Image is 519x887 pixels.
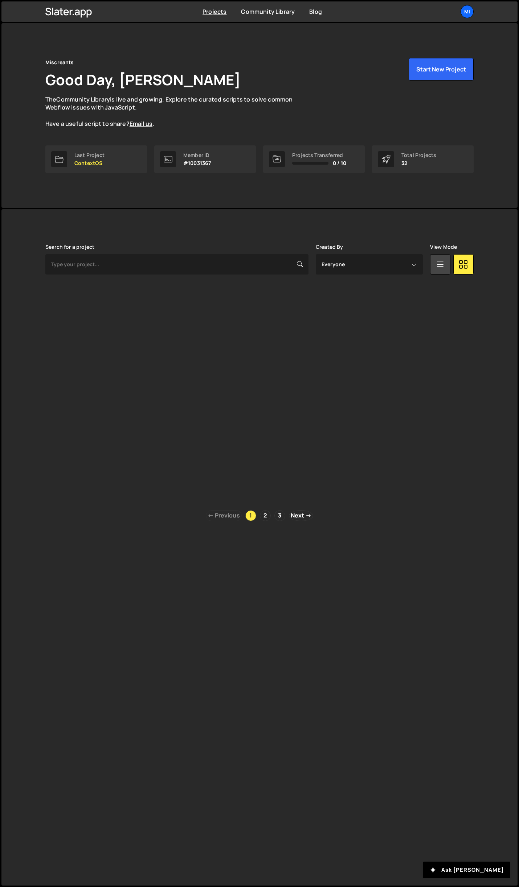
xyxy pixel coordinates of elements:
button: Ask [PERSON_NAME] [423,862,510,878]
div: Total Projects [401,152,436,158]
p: ContextOS [74,160,105,166]
a: Email us [130,120,152,128]
a: Mi [461,5,474,18]
span: 0 / 10 [333,160,346,166]
p: 32 [401,160,436,166]
button: Start New Project [409,58,474,81]
p: The is live and growing. Explore the curated scripts to solve common Webflow issues with JavaScri... [45,95,307,128]
a: Blog [309,8,322,16]
div: Miscreants [45,58,74,67]
a: Page 3 [274,510,285,521]
div: Projects Transferred [292,152,346,158]
a: Projects [203,8,226,16]
div: Pagination [45,510,474,521]
a: Community Library [241,8,295,16]
div: Member ID [183,152,211,158]
a: Next page [289,510,313,521]
a: Community Library [56,95,110,103]
label: View Mode [430,244,457,250]
input: Type your project... [45,254,308,275]
a: Page 2 [260,510,271,521]
h1: Good Day, [PERSON_NAME] [45,70,241,90]
div: Last Project [74,152,105,158]
a: Last Project ContextOS [45,145,147,173]
label: Created By [316,244,343,250]
p: #10031367 [183,160,211,166]
label: Search for a project [45,244,94,250]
